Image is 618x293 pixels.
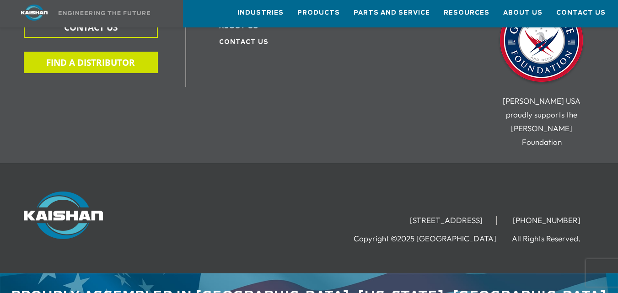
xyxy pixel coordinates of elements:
[297,8,340,18] span: Products
[354,8,430,18] span: Parts and Service
[444,0,489,25] a: Resources
[59,11,150,15] img: Engineering the future
[503,8,543,18] span: About Us
[512,234,594,243] li: All Rights Reserved.
[556,0,606,25] a: Contact Us
[24,192,103,239] img: Kaishan
[354,234,510,243] li: Copyright ©2025 [GEOGRAPHIC_DATA]
[499,216,594,225] li: [PHONE_NUMBER]
[237,8,284,18] span: Industries
[444,8,489,18] span: Resources
[556,8,606,18] span: Contact Us
[503,0,543,25] a: About Us
[297,0,340,25] a: Products
[396,216,497,225] li: [STREET_ADDRESS]
[237,0,284,25] a: Industries
[24,52,158,73] button: FIND A DISTRIBUTOR
[354,0,430,25] a: Parts and Service
[503,96,580,147] span: [PERSON_NAME] USA proudly supports the [PERSON_NAME] Foundation
[219,39,269,45] a: Contact Us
